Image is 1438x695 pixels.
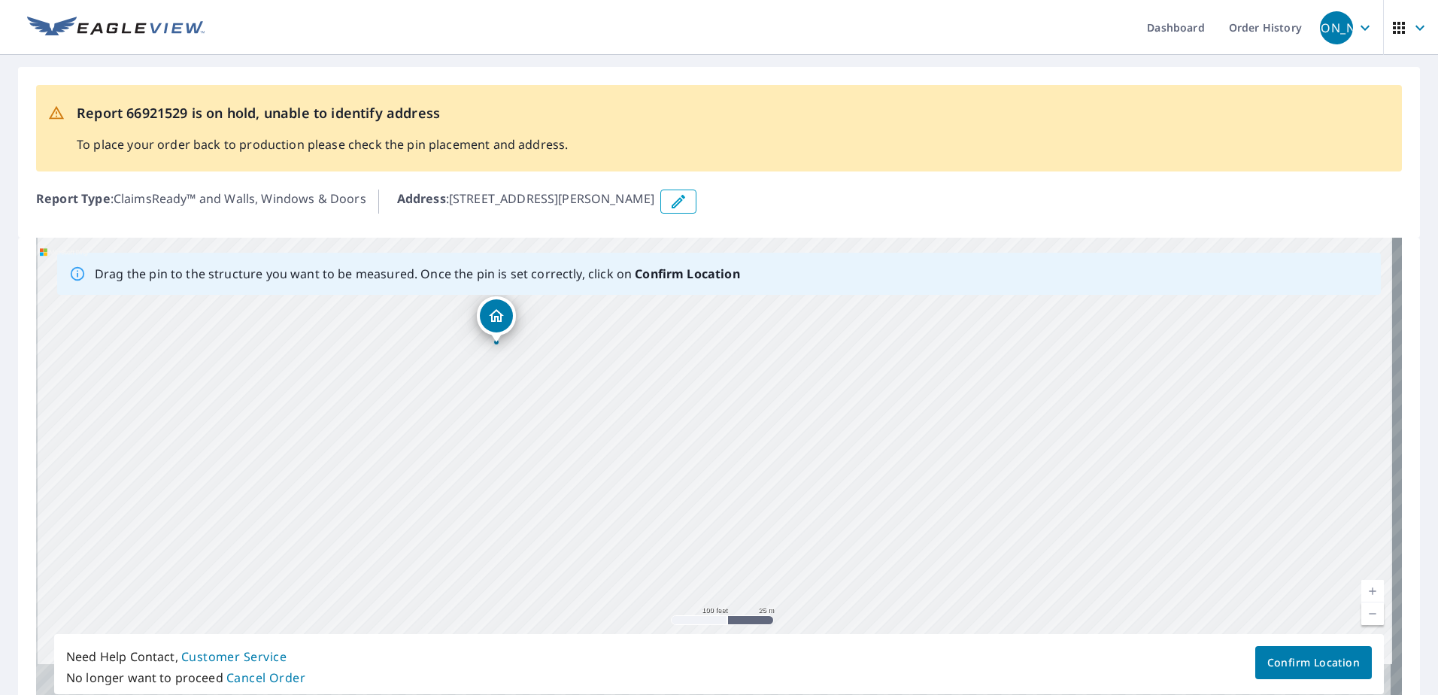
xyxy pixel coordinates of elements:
[397,190,446,207] b: Address
[77,135,568,153] p: To place your order back to production please check the pin placement and address.
[66,646,305,667] p: Need Help Contact,
[1267,654,1360,672] span: Confirm Location
[181,646,287,667] button: Customer Service
[66,667,305,688] p: No longer want to proceed
[397,190,655,214] p: : [STREET_ADDRESS][PERSON_NAME]
[477,296,516,343] div: Dropped pin, building 1, Residential property, 7802 Shorey Rd Billings, MT 59106
[1320,11,1353,44] div: [PERSON_NAME]
[95,265,740,283] p: Drag the pin to the structure you want to be measured. Once the pin is set correctly, click on
[1255,646,1372,679] button: Confirm Location
[1361,602,1384,625] a: Current Level 18, Zoom Out
[77,103,568,123] p: Report 66921529 is on hold, unable to identify address
[1361,580,1384,602] a: Current Level 18, Zoom In
[226,667,306,688] button: Cancel Order
[27,17,205,39] img: EV Logo
[36,190,111,207] b: Report Type
[635,266,739,282] b: Confirm Location
[36,190,366,214] p: : ClaimsReady™ and Walls, Windows & Doors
